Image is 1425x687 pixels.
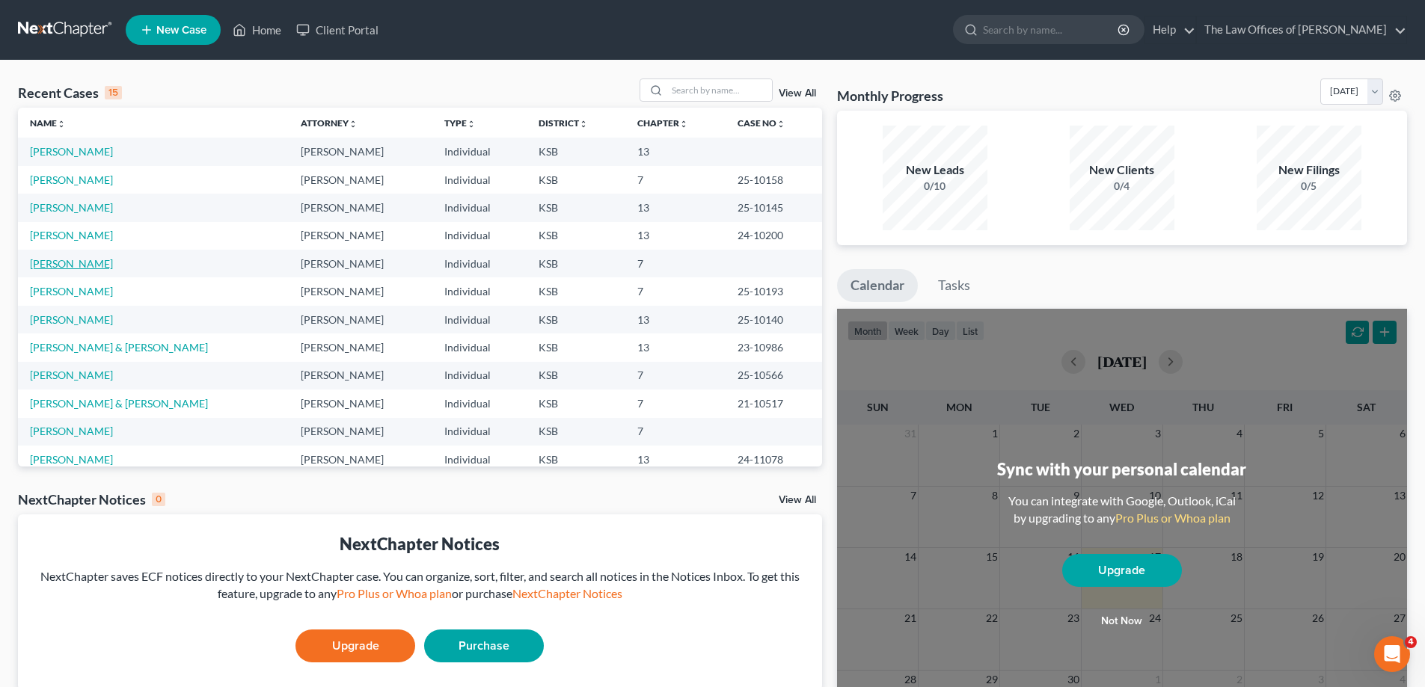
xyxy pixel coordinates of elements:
a: Home [225,16,289,43]
iframe: Intercom live chat [1374,636,1410,672]
td: 7 [625,389,726,417]
a: [PERSON_NAME] [30,285,113,298]
td: 25-10566 [726,362,822,389]
a: [PERSON_NAME] [30,425,113,437]
span: New Case [156,25,206,36]
div: Sync with your personal calendar [997,458,1246,481]
a: [PERSON_NAME] [30,313,113,326]
td: 25-10193 [726,277,822,305]
td: 24-11078 [726,446,822,473]
a: [PERSON_NAME] [30,257,113,270]
div: Recent Cases [18,84,122,102]
div: 15 [105,86,122,99]
td: 7 [625,277,726,305]
a: Attorneyunfold_more [301,117,358,129]
a: Pro Plus or Whoa plan [1115,511,1231,525]
a: Chapterunfold_more [637,117,688,129]
td: 13 [625,194,726,221]
div: 0/4 [1070,179,1174,194]
a: [PERSON_NAME] [30,369,113,381]
i: unfold_more [679,120,688,129]
a: [PERSON_NAME] [30,453,113,466]
div: You can integrate with Google, Outlook, iCal by upgrading to any [1002,493,1242,527]
td: KSB [527,166,625,194]
div: New Leads [883,161,987,179]
td: 13 [625,222,726,250]
a: Help [1145,16,1195,43]
td: 7 [625,250,726,277]
i: unfold_more [579,120,588,129]
a: View All [779,495,816,505]
a: Purchase [424,629,544,662]
td: [PERSON_NAME] [289,333,432,361]
td: 25-10145 [726,194,822,221]
td: 13 [625,333,726,361]
i: unfold_more [467,120,476,129]
div: NextChapter saves ECF notices directly to your NextChapter case. You can organize, sort, filter, ... [30,568,810,603]
td: [PERSON_NAME] [289,166,432,194]
td: [PERSON_NAME] [289,250,432,277]
i: unfold_more [349,120,358,129]
input: Search by name... [983,16,1120,43]
td: 7 [625,362,726,389]
td: KSB [527,277,625,305]
a: Typeunfold_more [444,117,476,129]
a: Districtunfold_more [539,117,588,129]
td: KSB [527,333,625,361]
td: Individual [432,446,527,473]
td: 24-10200 [726,222,822,250]
i: unfold_more [57,120,66,129]
div: NextChapter Notices [30,532,810,555]
a: Upgrade [295,629,415,662]
td: 7 [625,418,726,446]
a: Upgrade [1062,554,1182,587]
td: [PERSON_NAME] [289,222,432,250]
td: 23-10986 [726,333,822,361]
td: Individual [432,250,527,277]
div: New Clients [1070,161,1174,179]
td: [PERSON_NAME] [289,362,432,389]
td: KSB [527,389,625,417]
a: View All [779,88,816,99]
div: 0/5 [1257,179,1361,194]
td: KSB [527,446,625,473]
td: KSB [527,250,625,277]
a: [PERSON_NAME] [30,173,113,186]
td: [PERSON_NAME] [289,418,432,446]
td: Individual [432,138,527,165]
div: 0 [152,493,165,506]
td: KSB [527,362,625,389]
a: [PERSON_NAME] & [PERSON_NAME] [30,397,208,410]
div: NextChapter Notices [18,490,165,508]
a: [PERSON_NAME] [30,145,113,158]
td: [PERSON_NAME] [289,194,432,221]
td: KSB [527,138,625,165]
td: KSB [527,194,625,221]
td: Individual [432,166,527,194]
td: Individual [432,194,527,221]
a: Pro Plus or Whoa plan [337,586,452,600]
h3: Monthly Progress [837,87,943,105]
td: [PERSON_NAME] [289,138,432,165]
td: Individual [432,222,527,250]
td: KSB [527,418,625,446]
td: Individual [432,389,527,417]
td: Individual [432,306,527,333]
td: 21-10517 [726,389,822,417]
a: [PERSON_NAME] & [PERSON_NAME] [30,341,208,354]
input: Search by name... [667,79,772,101]
td: Individual [432,333,527,361]
td: [PERSON_NAME] [289,389,432,417]
a: [PERSON_NAME] [30,201,113,214]
a: Calendar [837,269,918,302]
td: KSB [527,222,625,250]
td: [PERSON_NAME] [289,446,432,473]
a: Nameunfold_more [30,117,66,129]
td: 13 [625,138,726,165]
td: [PERSON_NAME] [289,277,432,305]
td: [PERSON_NAME] [289,306,432,333]
div: 0/10 [883,179,987,194]
td: Individual [432,277,527,305]
td: KSB [527,306,625,333]
a: Case Nounfold_more [738,117,785,129]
